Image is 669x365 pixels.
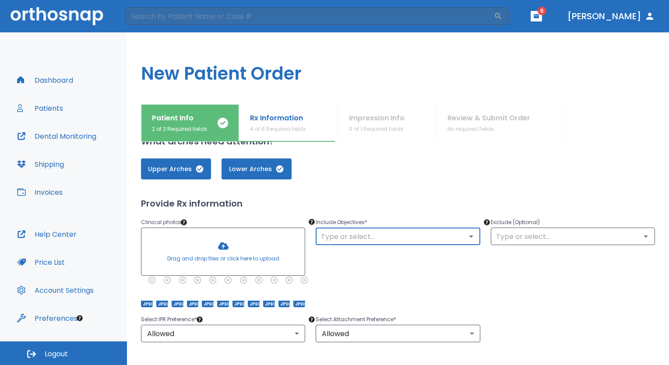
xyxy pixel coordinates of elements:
[180,218,188,226] div: Tooltip anchor
[308,218,316,226] div: Tooltip anchor
[76,314,84,322] div: Tooltip anchor
[316,314,480,325] p: Select Attachment Preference *
[141,301,153,307] span: JPEG
[12,224,82,245] button: Help Center
[11,7,103,25] img: Orthosnap
[318,230,477,242] input: Type or select...
[12,154,69,175] button: Shipping
[248,301,260,307] span: JPEG
[465,230,477,242] button: Open
[141,197,655,210] h2: Provide Rx information
[12,98,68,119] button: Patients
[230,165,283,174] span: Lower Arches
[538,7,546,15] span: 6
[293,301,305,307] span: JPEG
[483,218,491,226] div: Tooltip anchor
[141,158,211,179] button: Upper Arches
[232,301,244,307] span: JPEG
[127,32,669,104] h1: New Patient Order
[493,230,652,242] input: Type or select...
[141,217,305,228] p: Clinical photos *
[125,7,494,25] input: Search by Patient Name or Case #
[316,217,480,228] p: Include Objectives *
[152,125,207,133] p: 2 of 2 Required fields
[316,325,480,342] div: Allowed
[278,301,290,307] span: JPEG
[250,125,306,133] p: 4 of 6 Required fields
[196,316,204,323] div: Tooltip anchor
[12,252,70,273] button: Price List
[172,301,183,307] span: JPEG
[12,70,78,91] button: Dashboard
[263,301,275,307] span: JPEG
[202,301,214,307] span: JPEG
[564,8,658,24] button: [PERSON_NAME]
[12,280,99,301] button: Account Settings
[491,217,655,228] p: Exclude (Optional)
[640,230,652,242] button: Open
[12,182,68,203] button: Invoices
[250,113,306,123] p: Rx Information
[308,316,316,323] div: Tooltip anchor
[152,113,207,123] p: Patient Info
[12,126,102,147] button: Dental Monitoring
[187,301,199,307] span: JPEG
[12,308,83,329] button: Preferences
[141,325,305,342] div: Allowed
[150,165,202,174] span: Upper Arches
[45,349,68,359] span: Logout
[156,301,168,307] span: JPEG
[141,314,305,325] p: Select IPR Preference *
[217,301,229,307] span: JPEG
[222,158,292,179] button: Lower Arches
